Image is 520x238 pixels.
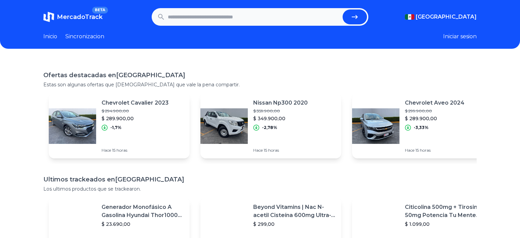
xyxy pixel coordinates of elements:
[253,148,308,153] p: Hace 15 horas
[43,81,477,88] p: Estas son algunas ofertas que [DEMOGRAPHIC_DATA] que vale la pena compartir.
[253,99,308,107] p: Nissan Np300 2020
[405,221,487,228] p: $ 1.099,00
[253,108,308,114] p: $ 359.900,00
[102,108,169,114] p: $ 294.900,00
[43,186,477,192] p: Los ultimos productos que se trackearon.
[43,12,103,22] a: MercadoTrackBETA
[262,125,277,130] p: -2,78%
[253,203,336,219] p: Beyond Vitamins | Nac N-acetil Cisteína 600mg Ultra-premium Con Inulina De Agave (prebiótico Natu...
[57,13,103,21] span: MercadoTrack
[253,115,308,122] p: $ 349.900,00
[102,115,169,122] p: $ 289.900,00
[405,203,487,219] p: Citicolina 500mg + Tirosina 50mg Potencia Tu Mente (120caps) Sabor Sin Sabor
[405,148,464,153] p: Hace 15 horas
[405,13,477,21] button: [GEOGRAPHIC_DATA]
[200,93,341,158] a: Featured imageNissan Np300 2020$ 359.900,00$ 349.900,00-2,78%Hace 15 horas
[253,221,336,228] p: $ 299,00
[43,12,54,22] img: MercadoTrack
[65,33,104,41] a: Sincronizacion
[102,148,169,153] p: Hace 15 horas
[49,93,190,158] a: Featured imageChevrolet Cavalier 2023$ 294.900,00$ 289.900,00-1,7%Hace 15 horas
[405,108,464,114] p: $ 299.900,00
[43,70,477,80] h1: Ofertas destacadas en [GEOGRAPHIC_DATA]
[102,203,184,219] p: Generador Monofásico A Gasolina Hyundai Thor10000 P 11.5 Kw
[414,125,429,130] p: -3,33%
[405,99,464,107] p: Chevrolet Aveo 2024
[405,115,464,122] p: $ 289.900,00
[43,33,57,41] a: Inicio
[416,13,477,21] span: [GEOGRAPHIC_DATA]
[200,102,248,150] img: Featured image
[49,102,96,150] img: Featured image
[43,175,477,184] h1: Ultimos trackeados en [GEOGRAPHIC_DATA]
[405,14,414,20] img: Mexico
[102,221,184,228] p: $ 23.690,00
[92,7,108,14] span: BETA
[443,33,477,41] button: Iniciar sesion
[352,102,399,150] img: Featured image
[352,93,493,158] a: Featured imageChevrolet Aveo 2024$ 299.900,00$ 289.900,00-3,33%Hace 15 horas
[110,125,122,130] p: -1,7%
[102,99,169,107] p: Chevrolet Cavalier 2023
